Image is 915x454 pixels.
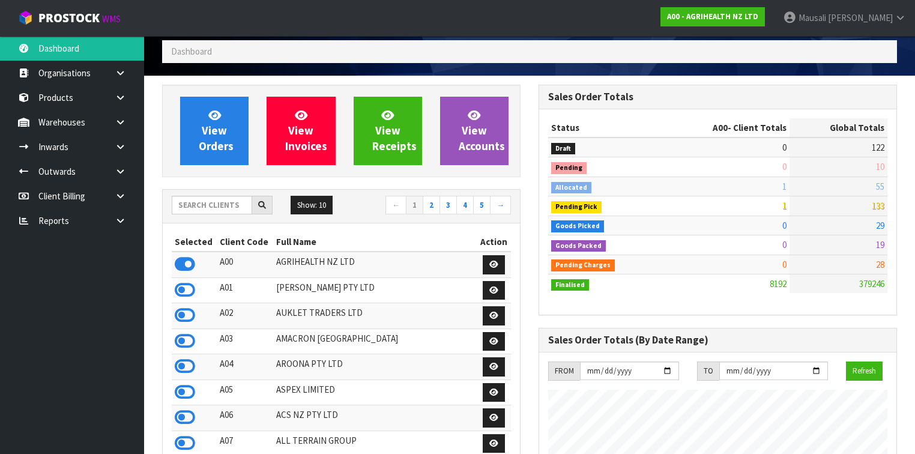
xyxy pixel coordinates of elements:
span: View Accounts [459,108,505,153]
span: 0 [782,142,787,153]
input: Search clients [172,196,252,214]
h3: Sales Order Totals (By Date Range) [548,334,887,346]
span: Draft [551,143,575,155]
th: Action [477,232,511,252]
a: ← [385,196,406,215]
small: WMS [102,13,121,25]
span: View Orders [199,108,234,153]
span: Goods Packed [551,240,606,252]
a: ViewReceipts [354,97,422,165]
td: A05 [217,380,273,405]
td: A04 [217,354,273,380]
span: 29 [876,220,884,231]
span: 0 [782,259,787,270]
th: Global Totals [790,118,887,138]
span: Finalised [551,279,589,291]
a: 3 [439,196,457,215]
span: Mausali [799,12,826,23]
td: A06 [217,405,273,431]
td: A02 [217,303,273,329]
h3: Sales Order Totals [548,91,887,103]
button: Refresh [846,362,883,381]
span: 379246 [859,278,884,289]
img: cube-alt.png [18,10,33,25]
td: [PERSON_NAME] PTY LTD [273,277,477,303]
th: - Client Totals [660,118,790,138]
span: 19 [876,239,884,250]
span: Pending Charges [551,259,615,271]
span: [PERSON_NAME] [828,12,893,23]
a: 5 [473,196,491,215]
button: Show: 10 [291,196,333,215]
span: View Invoices [285,108,327,153]
strong: A00 - AGRIHEALTH NZ LTD [667,11,758,22]
th: Client Code [217,232,273,252]
td: AGRIHEALTH NZ LTD [273,252,477,277]
td: A01 [217,277,273,303]
th: Selected [172,232,217,252]
a: A00 - AGRIHEALTH NZ LTD [660,7,765,26]
div: FROM [548,362,580,381]
span: Pending Pick [551,201,602,213]
td: A03 [217,328,273,354]
span: Dashboard [171,46,212,57]
a: 2 [423,196,440,215]
nav: Page navigation [350,196,511,217]
span: Pending [551,162,587,174]
a: 1 [406,196,423,215]
span: 0 [782,239,787,250]
a: ViewAccounts [440,97,509,165]
span: 133 [872,200,884,211]
span: A00 [713,122,728,133]
span: View Receipts [372,108,417,153]
th: Status [548,118,660,138]
span: 0 [782,220,787,231]
td: AROONA PTY LTD [273,354,477,380]
td: ACS NZ PTY LTD [273,405,477,431]
span: 1 [782,200,787,211]
span: 0 [782,161,787,172]
span: ProStock [38,10,100,26]
td: A00 [217,252,273,277]
span: Goods Picked [551,220,604,232]
span: 10 [876,161,884,172]
a: 4 [456,196,474,215]
a: → [490,196,511,215]
td: AUKLET TRADERS LTD [273,303,477,329]
span: Allocated [551,182,591,194]
th: Full Name [273,232,477,252]
span: 28 [876,259,884,270]
td: ASPEX LIMITED [273,380,477,405]
span: 1 [782,181,787,192]
td: AMACRON [GEOGRAPHIC_DATA] [273,328,477,354]
span: 8192 [770,278,787,289]
span: 55 [876,181,884,192]
span: 122 [872,142,884,153]
div: TO [697,362,719,381]
a: ViewOrders [180,97,249,165]
a: ViewInvoices [267,97,335,165]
